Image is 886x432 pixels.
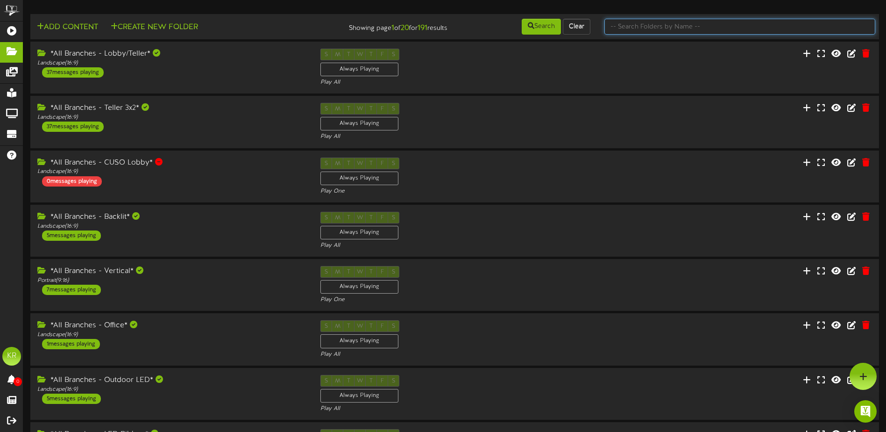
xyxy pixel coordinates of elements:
[37,331,306,339] div: Landscape ( 16:9 )
[320,63,398,76] div: Always Playing
[108,22,201,33] button: Create New Folder
[320,117,398,130] div: Always Playing
[312,18,454,34] div: Showing page of for results
[42,230,101,241] div: 5 messages playing
[320,296,589,304] div: Play One
[320,351,589,359] div: Play All
[2,347,21,366] div: KR
[320,133,589,141] div: Play All
[42,339,100,349] div: 1 messages playing
[37,212,306,223] div: *All Branches - Backlit*
[563,19,590,35] button: Clear
[320,405,589,413] div: Play All
[320,242,589,250] div: Play All
[37,266,306,277] div: *All Branches - Vertical*
[42,122,104,132] div: 37 messages playing
[37,223,306,230] div: Landscape ( 16:9 )
[14,377,22,386] span: 0
[320,172,398,185] div: Always Playing
[42,394,101,404] div: 5 messages playing
[320,389,398,403] div: Always Playing
[37,320,306,331] div: *All Branches - Office*
[42,67,104,78] div: 37 messages playing
[37,375,306,386] div: *All Branches - Outdoor LED*
[522,19,561,35] button: Search
[37,59,306,67] div: Landscape ( 16:9 )
[34,22,101,33] button: Add Content
[42,285,101,295] div: 7 messages playing
[604,19,875,35] input: -- Search Folders by Name --
[37,168,306,176] div: Landscape ( 16:9 )
[320,280,398,294] div: Always Playing
[418,24,427,32] strong: 191
[37,158,306,168] div: *All Branches - CUSO Lobby*
[42,176,102,187] div: 0 messages playing
[391,24,394,32] strong: 1
[37,386,306,394] div: Landscape ( 16:9 )
[37,114,306,122] div: Landscape ( 16:9 )
[401,24,409,32] strong: 20
[320,187,589,195] div: Play One
[320,79,589,86] div: Play All
[320,334,398,348] div: Always Playing
[37,277,306,285] div: Portrait ( 9:16 )
[37,103,306,114] div: *All Branches - Teller 3x2*
[854,400,877,423] div: Open Intercom Messenger
[320,226,398,239] div: Always Playing
[37,49,306,59] div: *All Branches - Lobby/Teller*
